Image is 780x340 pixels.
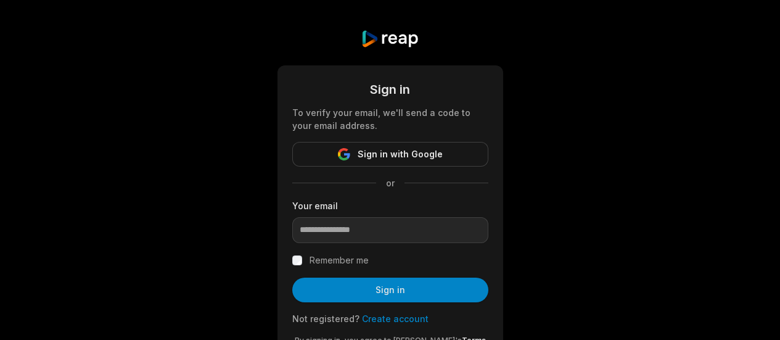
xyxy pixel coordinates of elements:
div: Sign in [292,80,488,99]
span: Not registered? [292,313,359,324]
a: Create account [362,313,429,324]
span: or [376,176,404,189]
div: To verify your email, we'll send a code to your email address. [292,106,488,132]
button: Sign in with Google [292,142,488,167]
span: Sign in with Google [358,147,443,162]
button: Sign in [292,278,488,302]
label: Remember me [310,253,369,268]
label: Your email [292,199,488,212]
